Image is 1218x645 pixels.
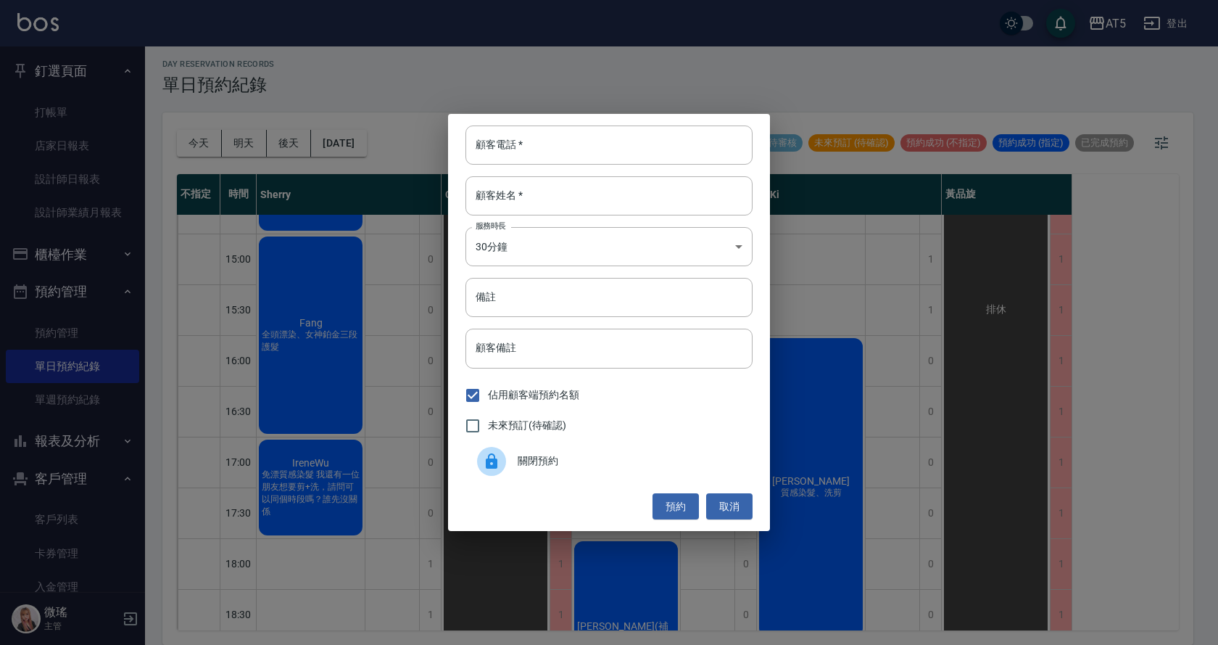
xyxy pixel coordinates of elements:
[465,227,753,266] div: 30分鐘
[706,493,753,520] button: 取消
[488,418,566,433] span: 未來預訂(待確認)
[518,453,741,469] span: 關閉預約
[488,387,579,403] span: 佔用顧客端預約名額
[465,441,753,482] div: 關閉預約
[476,221,506,231] label: 服務時長
[652,493,699,520] button: 預約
